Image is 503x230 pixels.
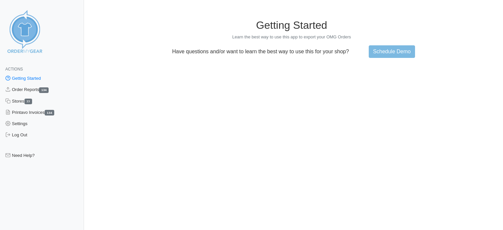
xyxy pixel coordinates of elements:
[39,87,49,93] span: 134
[94,19,490,31] h1: Getting Started
[24,99,32,104] span: 77
[94,34,490,40] p: Learn the best way to use this app to export your OMG Orders
[5,67,23,71] span: Actions
[168,49,353,55] p: Have questions and/or want to learn the best way to use this for your shop?
[369,45,415,58] a: Schedule Demo
[45,110,54,115] span: 134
